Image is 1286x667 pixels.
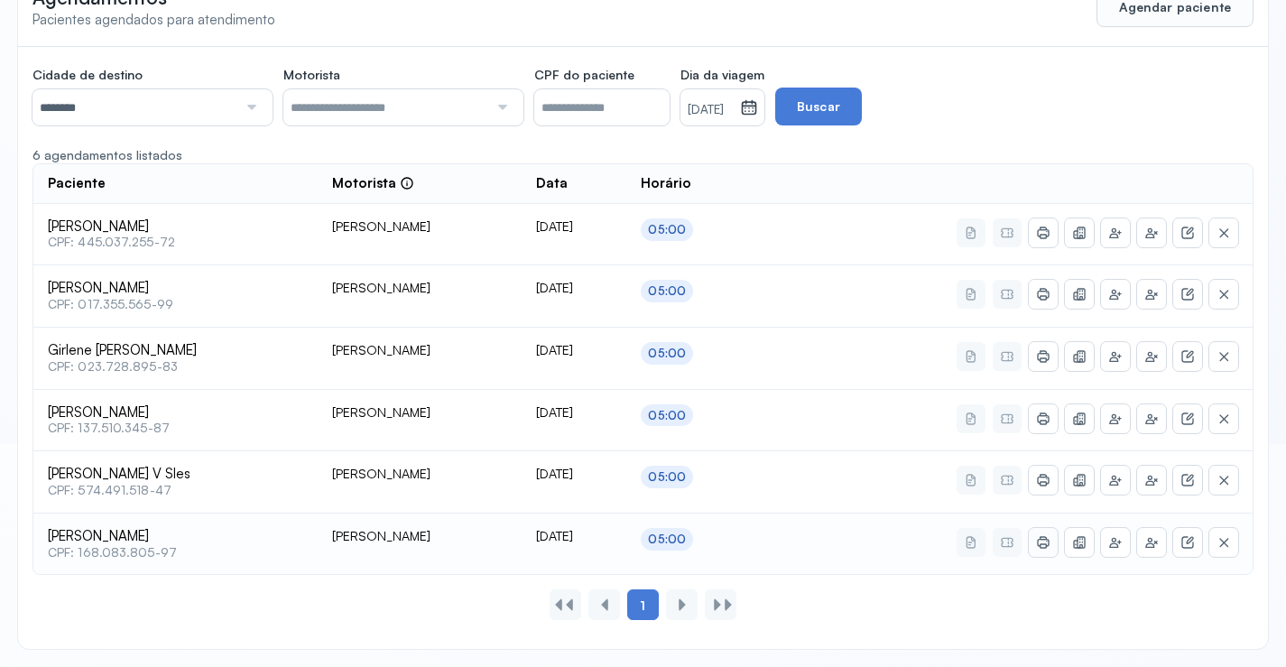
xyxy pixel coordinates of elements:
span: CPF: 137.510.345-87 [48,421,303,436]
div: 05:00 [648,469,686,485]
small: [DATE] [688,101,733,119]
div: 05:00 [648,283,686,299]
div: [PERSON_NAME] [332,528,507,544]
div: [DATE] [536,218,613,235]
div: [PERSON_NAME] [332,466,507,482]
span: CPF do paciente [534,67,634,83]
span: [PERSON_NAME] [48,280,303,297]
span: [PERSON_NAME] V Sles [48,466,303,483]
div: [DATE] [536,342,613,358]
div: [DATE] [536,466,613,482]
span: Cidade de destino [32,67,143,83]
span: Dia da viagem [680,67,764,83]
span: CPF: 168.083.805-97 [48,545,303,560]
div: [DATE] [536,280,613,296]
div: [DATE] [536,404,613,421]
div: [PERSON_NAME] [332,342,507,358]
div: 05:00 [648,408,686,423]
span: CPF: 023.728.895-83 [48,359,303,375]
div: 05:00 [648,222,686,237]
span: Pacientes agendados para atendimento [32,11,275,28]
span: [PERSON_NAME] [48,528,303,545]
div: 05:00 [648,346,686,361]
span: Girlene [PERSON_NAME] [48,342,303,359]
span: Data [536,175,568,192]
span: [PERSON_NAME] [48,404,303,422]
span: 1 [640,598,645,614]
span: Horário [641,175,691,192]
span: CPF: 445.037.255-72 [48,235,303,250]
span: [PERSON_NAME] [48,218,303,236]
div: [PERSON_NAME] [332,218,507,235]
div: 05:00 [648,532,686,547]
span: Paciente [48,175,106,192]
button: Buscar [775,88,862,125]
span: CPF: 574.491.518-47 [48,483,303,498]
span: Motorista [283,67,340,83]
div: [PERSON_NAME] [332,404,507,421]
div: 6 agendamentos listados [32,147,1254,163]
div: [DATE] [536,528,613,544]
span: CPF: 017.355.565-99 [48,297,303,312]
div: Motorista [332,175,414,192]
div: [PERSON_NAME] [332,280,507,296]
